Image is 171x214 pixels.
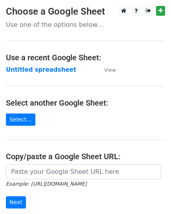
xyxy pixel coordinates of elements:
[6,196,26,208] input: Next
[6,114,35,126] a: Select...
[6,66,76,73] a: Untitled spreadsheet
[6,152,165,161] h4: Copy/paste a Google Sheet URL:
[6,20,165,29] p: Use one of the options below...
[6,98,165,108] h4: Select another Google Sheet:
[6,6,165,17] h3: Choose a Google Sheet
[6,53,165,62] h4: Use a recent Google Sheet:
[6,181,86,187] small: Example: [URL][DOMAIN_NAME]
[6,164,161,179] input: Paste your Google Sheet URL here
[104,67,116,73] small: View
[96,66,116,73] a: View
